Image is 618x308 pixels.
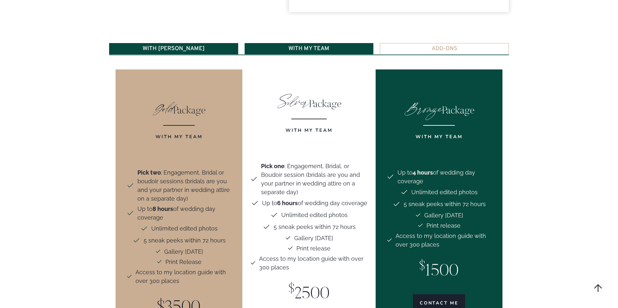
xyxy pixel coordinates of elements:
[398,168,492,186] span: Up to of wedding day coverage
[71,38,108,42] div: Keywords by Traffic
[274,222,356,231] span: 5 sneak peeks within 72 hours
[424,211,463,220] span: Gallery [DATE]
[277,200,298,206] strong: 6 hours
[164,247,203,256] span: Gallery [DATE]
[259,254,368,272] span: Access to my location guide with over 300 places
[144,236,226,245] span: 5 sneak peeks within 72 hours
[294,234,333,242] span: Gallery [DATE]
[250,283,368,307] p: 2500
[24,38,58,42] div: Domain Overview
[153,205,173,212] strong: 8 hours
[137,204,232,222] span: Up to of wedding day coverage
[289,283,295,295] sup: $
[153,96,173,120] em: Gold
[587,277,608,298] a: Scroll to top
[413,169,433,176] strong: 4 hours
[420,300,458,306] span: Contact me
[136,268,232,285] span: Access to my location guide with over 300 places
[387,129,492,150] p: With my team
[18,10,32,15] div: v 4.0.25
[426,221,461,230] span: Print release
[250,94,368,111] h3: Package
[432,46,457,52] span: Add-ons
[281,211,348,219] span: Unlimited edited photos
[261,162,368,196] span: : Engagement, Bridal, or Boudoir session (bridals are you and your partner in wedding attire on a...
[126,129,232,150] p: With my Team
[17,17,71,22] div: Domain: [DOMAIN_NAME]
[151,224,218,233] span: Unlimited edited photos
[137,169,161,176] strong: Pick two
[404,96,442,120] em: Bronze
[419,260,425,273] sup: $
[411,188,478,196] span: Unlimited edited photos
[262,199,367,207] span: Up to of wedding day coverage
[296,244,331,253] span: Print release
[396,231,492,249] span: Access to my location guide with over 300 places
[250,122,368,144] p: With my team
[10,10,15,15] img: logo_orange.svg
[17,37,23,42] img: tab_domain_overview_orange.svg
[387,100,492,117] h3: Package
[143,46,205,52] span: With [PERSON_NAME]
[137,168,232,203] span: : Engagement, Bridal or boudoir sessions (bridals are you and your partner in wedding attire on a...
[64,37,69,42] img: tab_keywords_by_traffic_grey.svg
[10,17,15,22] img: website_grey.svg
[165,258,201,266] span: Print Release
[387,260,492,284] p: 1500
[126,100,232,117] h3: Package
[277,90,309,114] em: Silver
[404,200,486,208] span: 5 sneak peeks within 72 hours
[261,163,285,169] strong: Pick one
[288,46,329,52] span: With My Team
